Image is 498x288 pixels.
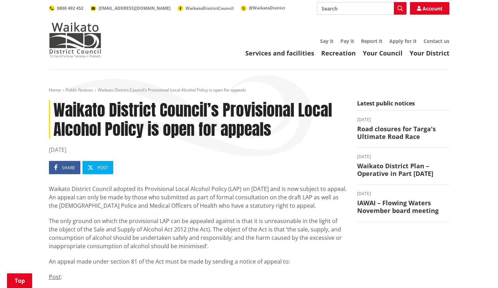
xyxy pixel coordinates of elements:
[340,38,354,44] a: Pay it
[424,38,449,44] a: Contact us
[357,155,449,159] time: [DATE]
[361,38,382,44] a: Report it
[98,165,108,171] span: Post
[98,87,246,93] span: Waikato District Council’s Provisional Local Alcohol Policy is open for appeals
[49,273,347,281] p: :
[62,165,75,171] span: Share
[49,257,347,266] p: An appeal made under section 81 of the Act must be made by sending a notice of appeal to:
[357,125,449,140] h3: Road closures for Targa's Ultimate Road Race
[249,5,285,11] span: @WaikatoDistrict
[49,185,347,210] p: Waikato District Council adopted its Provisional Local Alcohol Policy (LAP) on [DATE] and is now ...
[321,49,356,57] a: Recreation
[178,5,234,11] a: WaikatoDistrictCouncil
[186,5,234,11] span: WaikatoDistrictCouncil
[49,273,61,281] span: Post
[357,192,449,214] a: [DATE] IAWAI – Flowing Waters November board meeting
[245,49,314,57] a: Services and facilities
[357,118,449,140] a: [DATE] Road closures for Targa's Ultimate Road Race
[49,87,61,93] a: Home
[7,273,32,288] a: Top
[49,87,449,93] nav: breadcrumb
[363,49,403,57] a: Your Council
[389,38,417,44] a: Apply for it
[49,146,347,154] time: [DATE]
[99,5,171,11] span: [EMAIL_ADDRESS][DOMAIN_NAME]
[357,192,449,196] time: [DATE]
[320,38,333,44] a: Say it
[49,100,347,139] h1: Waikato District Council’s Provisional Local Alcohol Policy is open for appeals
[357,100,449,111] h5: Latest public notices
[49,161,80,174] a: Share
[357,118,449,122] time: [DATE]
[317,2,406,15] input: Search input
[49,22,101,57] img: Waikato District Council - Te Kaunihera aa Takiwaa o Waikato
[91,5,171,11] a: [EMAIL_ADDRESS][DOMAIN_NAME]
[241,5,285,11] a: @WaikatoDistrict
[66,87,93,93] a: Public Notices
[82,161,113,174] a: Post
[357,162,449,177] h3: Waikato District Plan – Operative in Part [DATE]
[410,49,449,57] a: Your District
[57,5,84,11] span: 0800 492 452
[357,155,449,177] a: [DATE] Waikato District Plan – Operative in Part [DATE]
[49,5,84,11] a: 0800 492 452
[49,217,347,250] p: The only ground on which the provisional LAP can be appealed against is that it is unreasonable i...
[357,199,449,214] h3: IAWAI – Flowing Waters November board meeting
[410,2,449,15] a: Account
